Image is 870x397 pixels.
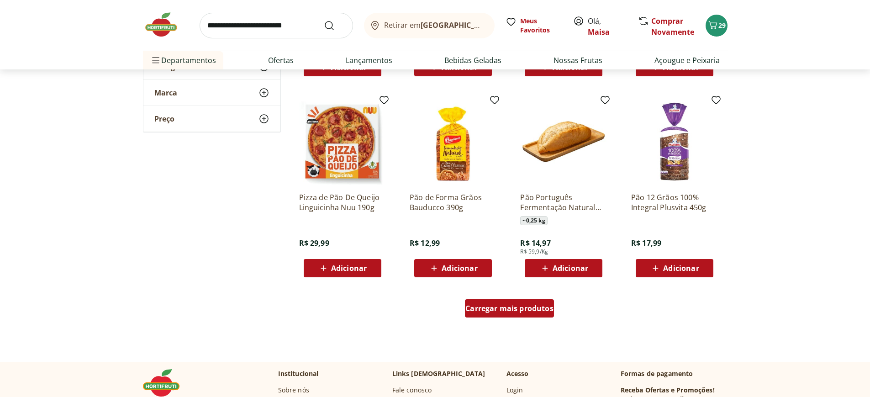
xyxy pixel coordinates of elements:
[278,369,319,378] p: Institucional
[520,16,562,35] span: Meus Favoritos
[588,27,610,37] a: Maisa
[588,16,628,37] span: Olá,
[506,16,562,35] a: Meus Favoritos
[304,259,381,277] button: Adicionar
[410,98,496,185] img: Pão de Forma Grãos Bauducco 390g
[663,64,699,71] span: Adicionar
[520,248,548,255] span: R$ 59,9/Kg
[621,386,715,395] h3: Receba Ofertas e Promoções!
[392,386,432,395] a: Fale conosco
[631,192,718,212] a: Pão 12 Grãos 100% Integral Plusvita 450g
[331,64,367,71] span: Adicionar
[410,192,496,212] a: Pão de Forma Grãos Bauducco 390g
[346,55,392,66] a: Lançamentos
[154,114,174,123] span: Preço
[506,369,529,378] p: Acesso
[143,80,280,106] button: Marca
[200,13,353,38] input: search
[554,55,602,66] a: Nossas Frutas
[718,21,726,30] span: 29
[706,15,728,37] button: Carrinho
[331,265,367,272] span: Adicionar
[278,386,309,395] a: Sobre nós
[465,305,554,312] span: Carregar mais produtos
[621,369,728,378] p: Formas de pagamento
[520,98,607,185] img: Pão Português Fermentação Natural Natural da Terra
[636,259,713,277] button: Adicionar
[421,20,575,30] b: [GEOGRAPHIC_DATA]/[GEOGRAPHIC_DATA]
[414,259,492,277] button: Adicionar
[651,16,694,37] a: Comprar Novamente
[442,265,477,272] span: Adicionar
[553,265,588,272] span: Adicionar
[150,49,161,71] button: Menu
[268,55,294,66] a: Ofertas
[392,369,485,378] p: Links [DEMOGRAPHIC_DATA]
[364,13,495,38] button: Retirar em[GEOGRAPHIC_DATA]/[GEOGRAPHIC_DATA]
[299,238,329,248] span: R$ 29,99
[506,386,523,395] a: Login
[299,192,386,212] a: Pizza de Pão De Queijo Linguicinha Nuu 190g
[442,64,477,71] span: Adicionar
[525,259,602,277] button: Adicionar
[520,238,550,248] span: R$ 14,97
[384,21,485,29] span: Retirar em
[663,265,699,272] span: Adicionar
[444,55,501,66] a: Bebidas Geladas
[553,64,588,71] span: Adicionar
[631,238,661,248] span: R$ 17,99
[154,88,177,97] span: Marca
[150,49,216,71] span: Departamentos
[465,299,554,321] a: Carregar mais produtos
[143,11,189,38] img: Hortifruti
[143,369,189,397] img: Hortifruti
[410,238,440,248] span: R$ 12,99
[520,192,607,212] a: Pão Português Fermentação Natural Natural da Terra
[631,98,718,185] img: Pão 12 Grãos 100% Integral Plusvita 450g
[654,55,720,66] a: Açougue e Peixaria
[299,98,386,185] img: Pizza de Pão De Queijo Linguicinha Nuu 190g
[520,216,547,225] span: ~ 0,25 kg
[324,20,346,31] button: Submit Search
[143,106,280,132] button: Preço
